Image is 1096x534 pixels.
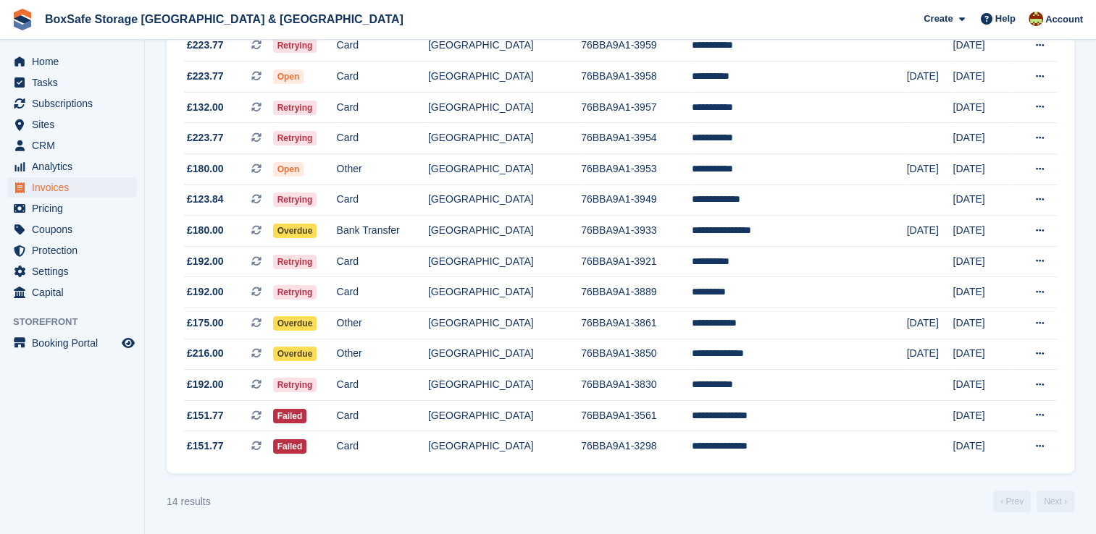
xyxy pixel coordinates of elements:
[273,38,317,53] span: Retrying
[273,101,317,115] span: Retrying
[581,62,692,93] td: 76BBA9A1-3958
[907,339,953,370] td: [DATE]
[428,123,581,154] td: [GEOGRAPHIC_DATA]
[32,135,119,156] span: CRM
[337,92,428,123] td: Card
[1037,491,1074,512] a: Next
[924,12,953,26] span: Create
[953,246,1013,277] td: [DATE]
[953,123,1013,154] td: [DATE]
[273,192,317,207] span: Retrying
[581,154,692,185] td: 76BBA9A1-3953
[428,308,581,339] td: [GEOGRAPHIC_DATA]
[273,316,317,331] span: Overdue
[273,409,307,423] span: Failed
[187,408,224,423] span: £151.77
[337,246,428,277] td: Card
[428,30,581,62] td: [GEOGRAPHIC_DATA]
[187,100,224,115] span: £132.00
[7,198,137,219] a: menu
[907,62,953,93] td: [DATE]
[32,177,119,198] span: Invoices
[953,339,1013,370] td: [DATE]
[428,92,581,123] td: [GEOGRAPHIC_DATA]
[581,308,692,339] td: 76BBA9A1-3861
[953,400,1013,431] td: [DATE]
[337,308,428,339] td: Other
[428,339,581,370] td: [GEOGRAPHIC_DATA]
[12,9,33,30] img: stora-icon-8386f47178a22dfd0bd8f6a31ec36ba5ce8667c1dd55bd0f319d3a0aa187defe.svg
[581,216,692,247] td: 76BBA9A1-3933
[273,378,317,392] span: Retrying
[337,339,428,370] td: Other
[907,308,953,339] td: [DATE]
[273,162,304,177] span: Open
[1029,12,1043,26] img: Kim
[7,135,137,156] a: menu
[187,315,224,331] span: £175.00
[953,431,1013,462] td: [DATE]
[32,282,119,302] span: Capital
[428,216,581,247] td: [GEOGRAPHIC_DATA]
[187,346,224,361] span: £216.00
[337,62,428,93] td: Card
[337,216,428,247] td: Bank Transfer
[428,400,581,431] td: [GEOGRAPHIC_DATA]
[32,51,119,72] span: Home
[581,431,692,462] td: 76BBA9A1-3298
[187,438,224,454] span: £151.77
[7,51,137,72] a: menu
[581,277,692,308] td: 76BBA9A1-3889
[7,93,137,114] a: menu
[581,400,692,431] td: 76BBA9A1-3561
[337,400,428,431] td: Card
[187,377,224,392] span: £192.00
[953,308,1013,339] td: [DATE]
[428,370,581,401] td: [GEOGRAPHIC_DATA]
[953,216,1013,247] td: [DATE]
[337,30,428,62] td: Card
[32,72,119,93] span: Tasks
[273,347,317,361] span: Overdue
[167,494,211,509] div: 14 results
[32,261,119,281] span: Settings
[7,240,137,260] a: menu
[953,62,1013,93] td: [DATE]
[337,123,428,154] td: Card
[273,131,317,145] span: Retrying
[39,7,409,31] a: BoxSafe Storage [GEOGRAPHIC_DATA] & [GEOGRAPHIC_DATA]
[7,282,137,302] a: menu
[337,277,428,308] td: Card
[337,370,428,401] td: Card
[7,156,137,177] a: menu
[7,219,137,240] a: menu
[273,224,317,238] span: Overdue
[187,69,224,84] span: £223.77
[32,93,119,114] span: Subscriptions
[13,315,144,329] span: Storefront
[953,370,1013,401] td: [DATE]
[581,92,692,123] td: 76BBA9A1-3957
[953,277,1013,308] td: [DATE]
[428,431,581,462] td: [GEOGRAPHIC_DATA]
[907,216,953,247] td: [DATE]
[953,92,1013,123] td: [DATE]
[32,240,119,260] span: Protection
[32,219,119,240] span: Coupons
[995,12,1016,26] span: Help
[581,123,692,154] td: 76BBA9A1-3954
[187,161,224,177] span: £180.00
[953,30,1013,62] td: [DATE]
[993,491,1031,512] a: Previous
[581,370,692,401] td: 76BBA9A1-3830
[581,185,692,216] td: 76BBA9A1-3949
[581,339,692,370] td: 76BBA9A1-3850
[187,192,224,207] span: £123.84
[187,223,224,238] span: £180.00
[990,491,1077,512] nav: Page
[32,198,119,219] span: Pricing
[428,277,581,308] td: [GEOGRAPHIC_DATA]
[953,154,1013,185] td: [DATE]
[7,261,137,281] a: menu
[120,334,137,352] a: Preview store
